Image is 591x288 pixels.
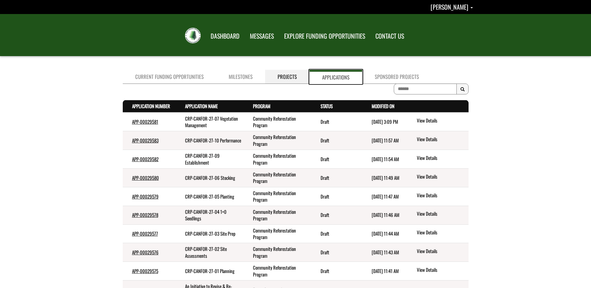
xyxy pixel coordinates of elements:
td: CRP-CANFOR-27-05 Planting [176,187,244,206]
td: Draft [311,150,362,169]
a: APP-00029579 [132,193,159,200]
td: action menu [407,150,468,169]
td: APP-00029582 [123,150,176,169]
time: [DATE] 11:54 AM [372,156,399,162]
a: View details [417,136,466,143]
td: Draft [311,206,362,224]
button: Search Results [456,84,469,95]
a: View details [417,192,466,199]
td: Community Reforestation Program [244,224,311,243]
td: Community Reforestation Program [244,206,311,224]
td: CRP-CANFOR-27-09 Establishment [176,150,244,169]
td: Community Reforestation Program [244,131,311,150]
a: Application Name [185,103,218,109]
a: View details [417,248,466,255]
a: View details [417,229,466,237]
a: APP-00029575 [132,267,158,274]
td: action menu [407,131,468,150]
td: APP-00029583 [123,131,176,150]
a: Sharla Gullion [431,2,473,12]
td: Draft [311,113,362,131]
a: APP-00029580 [132,174,159,181]
td: 9/4/2025 3:09 PM [362,113,407,131]
a: APP-00029581 [132,118,158,125]
td: Draft [311,169,362,187]
td: APP-00029575 [123,262,176,281]
a: View details [417,210,466,218]
td: Draft [311,243,362,262]
a: APP-00029577 [132,230,158,237]
a: MESSAGES [245,28,279,44]
a: Current Funding Opportunities [123,70,216,84]
td: 9/2/2025 11:57 AM [362,131,407,150]
td: action menu [407,243,468,262]
td: CRP-CANFOR-27-06 Stocking [176,169,244,187]
time: [DATE] 11:41 AM [372,267,399,274]
a: Program [253,103,270,109]
td: APP-00029579 [123,187,176,206]
time: [DATE] 11:47 AM [372,193,399,200]
a: APP-00029578 [132,211,158,218]
td: CRP-CANFOR-27-10 Performance [176,131,244,150]
a: EXPLORE FUNDING OPPORTUNITIES [279,28,370,44]
time: [DATE] 11:43 AM [372,249,399,256]
time: [DATE] 11:44 AM [372,230,399,237]
td: action menu [407,187,468,206]
td: Community Reforestation Program [244,262,311,281]
td: action menu [407,224,468,243]
a: View details [417,155,466,162]
td: Community Reforestation Program [244,243,311,262]
td: APP-00029581 [123,113,176,131]
a: APP-00029576 [132,249,159,256]
a: Modified On [372,103,394,109]
time: [DATE] 11:46 AM [372,211,399,218]
td: action menu [407,113,468,131]
td: CRP-CANFOR-27-02 Site Assessments [176,243,244,262]
td: Community Reforestation Program [244,187,311,206]
td: 9/2/2025 11:41 AM [362,262,407,281]
a: Application Number [132,103,170,109]
td: 9/2/2025 11:47 AM [362,187,407,206]
td: APP-00029576 [123,243,176,262]
span: [PERSON_NAME] [431,2,468,12]
time: [DATE] 11:49 AM [372,174,399,181]
a: CONTACT US [371,28,409,44]
td: 9/2/2025 11:54 AM [362,150,407,169]
td: 9/2/2025 11:49 AM [362,169,407,187]
a: Status [321,103,333,109]
time: [DATE] 11:57 AM [372,137,399,144]
td: Draft [311,187,362,206]
td: CRP-CANFOR-27-04 1+0 Seedlings [176,206,244,224]
td: 9/2/2025 11:43 AM [362,243,407,262]
a: Sponsored Projects [362,70,431,84]
a: Projects [265,70,309,84]
td: Draft [311,224,362,243]
img: FRIAA Submissions Portal [185,28,201,43]
a: DASHBOARD [206,28,244,44]
td: CRP-CANFOR-27-07 Vegetation Management [176,113,244,131]
time: [DATE] 3:09 PM [372,118,398,125]
td: action menu [407,262,468,281]
a: APP-00029583 [132,137,159,144]
a: Applications [309,70,362,84]
td: Draft [311,131,362,150]
td: Draft [311,262,362,281]
td: Community Reforestation Program [244,113,311,131]
td: CRP-CANFOR-27-03 Site Prep [176,224,244,243]
td: Community Reforestation Program [244,169,311,187]
td: APP-00029577 [123,224,176,243]
td: APP-00029580 [123,169,176,187]
th: Actions [407,100,468,113]
nav: Main Navigation [205,26,409,44]
a: APP-00029582 [132,156,159,162]
td: Community Reforestation Program [244,150,311,169]
td: action menu [407,206,468,224]
a: Milestones [216,70,265,84]
td: CRP-CANFOR-27-01 Planning [176,262,244,281]
td: APP-00029578 [123,206,176,224]
td: action menu [407,169,468,187]
a: View details [417,117,466,125]
td: 9/2/2025 11:44 AM [362,224,407,243]
a: View details [417,266,466,274]
a: View details [417,173,466,181]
